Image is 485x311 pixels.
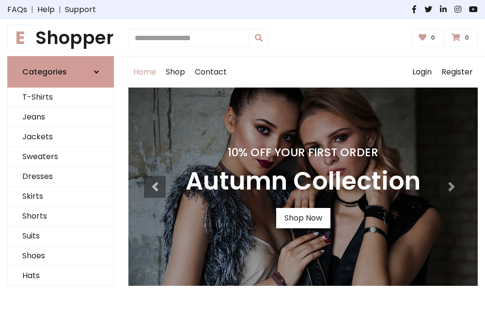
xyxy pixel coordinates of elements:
[7,27,114,48] h1: Shopper
[186,167,421,196] h3: Autumn Collection
[22,67,67,76] h6: Categories
[462,33,471,42] span: 0
[27,4,37,15] span: |
[276,208,330,228] a: Shop Now
[8,88,113,107] a: T-Shirts
[7,56,114,88] a: Categories
[55,4,65,15] span: |
[8,187,113,207] a: Skirts
[8,127,113,147] a: Jackets
[412,29,444,47] a: 0
[8,167,113,187] a: Dresses
[7,25,33,51] span: E
[186,146,421,159] h4: 10% Off Your First Order
[65,4,96,15] a: Support
[8,266,113,286] a: Hats
[407,57,437,88] a: Login
[128,57,161,88] a: Home
[8,107,113,127] a: Jeans
[437,57,478,88] a: Register
[8,207,113,226] a: Shorts
[8,226,113,246] a: Suits
[190,57,232,88] a: Contact
[37,4,55,15] a: Help
[7,27,114,48] a: EShopper
[428,33,438,42] span: 0
[445,29,478,47] a: 0
[8,246,113,266] a: Shoes
[8,147,113,167] a: Sweaters
[161,57,190,88] a: Shop
[7,4,27,15] a: FAQs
